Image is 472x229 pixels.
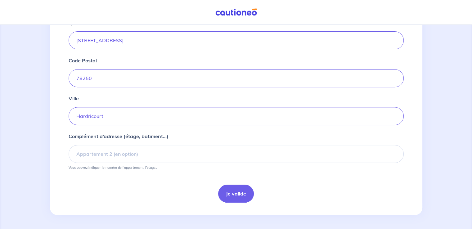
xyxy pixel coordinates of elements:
p: Complément d’adresse (étage, batiment...) [69,132,169,140]
p: Code Postal [69,57,97,64]
p: Ville [69,95,79,102]
button: Je valide [218,185,254,203]
input: Ex: 165 avenue de Bretagne [69,31,404,49]
p: Vous pouvez indiquer le numéro de l’appartement, l’étage... [69,165,157,170]
input: Ex: 59000 [69,69,404,87]
img: Cautioneo [213,8,259,16]
input: Appartement 2 (en option) [69,145,404,163]
input: Ex: Lille [69,107,404,125]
